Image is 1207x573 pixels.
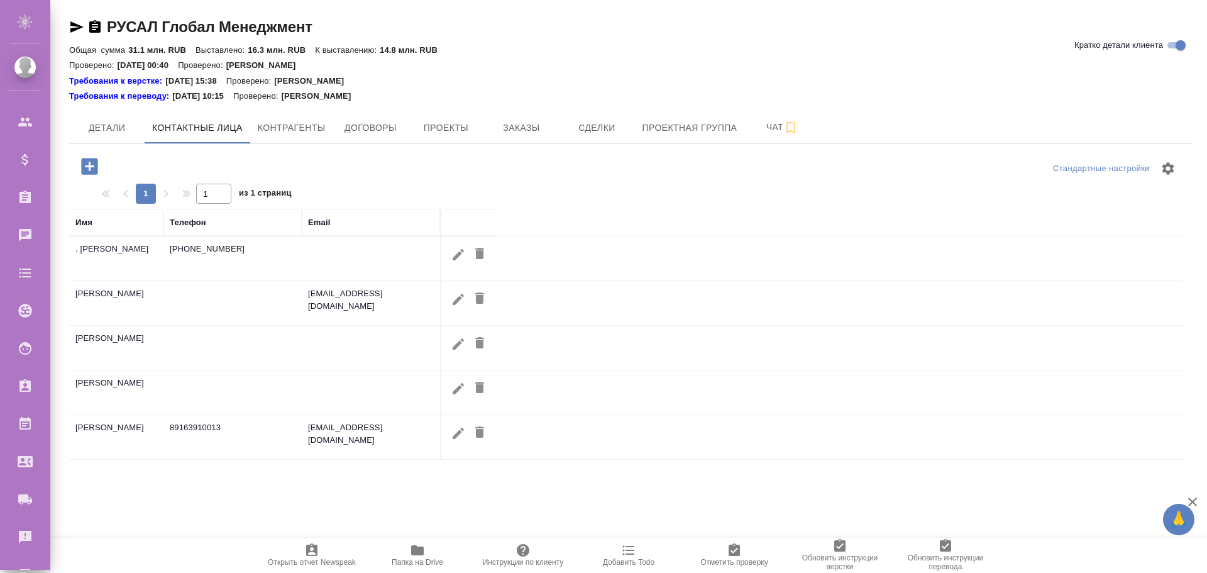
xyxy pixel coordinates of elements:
button: Редактировать [448,377,469,400]
span: Договоры [340,120,400,136]
button: Обновить инструкции перевода [893,538,998,573]
span: Папка на Drive [392,558,443,567]
span: Кратко детали клиента [1074,39,1163,52]
td: [PERSON_NAME] [69,370,163,414]
span: Добавить Todo [603,558,654,567]
span: Проекты [416,120,476,136]
td: [PERSON_NAME] [69,415,163,459]
span: Проектная группа [642,120,737,136]
div: Нажми, чтобы открыть папку с инструкцией [69,90,172,103]
p: [PERSON_NAME] [281,90,360,103]
span: Открыть отчет Newspeak [268,558,356,567]
p: [DATE] 10:15 [172,90,233,103]
span: Чат [752,120,812,135]
div: Телефон [170,216,206,229]
p: Проверено: [178,60,226,70]
p: 16.3 млн. RUB [248,45,315,55]
span: Сделки [566,120,627,136]
span: Контрагенты [258,120,326,136]
span: Настроить таблицу [1153,153,1183,184]
svg: Подписаться [783,120,798,135]
p: [PERSON_NAME] [274,75,353,87]
span: Детали [77,120,137,136]
button: Инструкции по клиенту [470,538,576,573]
button: Скопировать ссылку [87,19,102,35]
div: Имя [75,216,92,229]
p: Выставлено: [196,45,248,55]
p: К выставлению: [315,45,380,55]
p: 14.8 млн. RUB [380,45,447,55]
span: из 1 страниц [239,186,292,204]
p: [PERSON_NAME] [226,60,306,70]
div: Email [308,216,330,229]
button: Удалить [469,377,490,400]
td: [PERSON_NAME] [69,281,163,325]
button: Редактировать [448,332,469,355]
span: Обновить инструкции перевода [900,554,991,571]
a: Требования к переводу: [69,90,172,103]
td: [PHONE_NUMBER] [163,236,302,281]
span: Инструкции по клиенту [483,558,564,567]
span: 🙏 [1168,506,1189,533]
p: [DATE] 15:38 [165,75,226,87]
p: Проверено: [233,90,282,103]
button: Открыть отчет Newspeak [259,538,365,573]
button: Отметить проверку [681,538,787,573]
p: 31.1 млн. RUB [128,45,196,55]
td: 89163910013 [163,415,302,459]
span: Заказы [491,120,551,136]
button: Добавить контактное лицо [72,153,107,179]
button: Папка на Drive [365,538,470,573]
div: split button [1050,159,1153,179]
p: Проверено: [69,60,118,70]
span: Отметить проверку [700,558,768,567]
td: [EMAIL_ADDRESS][DOMAIN_NAME] [302,281,440,325]
button: Удалить [469,332,490,355]
button: Добавить Todo [576,538,681,573]
button: Редактировать [448,421,469,445]
a: Требования к верстке: [69,75,165,87]
p: Проверено: [226,75,275,87]
td: [PERSON_NAME] [69,326,163,370]
p: [DATE] 00:40 [118,60,179,70]
button: Удалить [469,421,490,445]
button: Скопировать ссылку для ЯМессенджера [69,19,84,35]
td: . [PERSON_NAME] [69,236,163,281]
button: Обновить инструкции верстки [787,538,893,573]
a: РУСАЛ Глобал Менеджмент [107,18,312,35]
button: Удалить [469,287,490,311]
span: Обновить инструкции верстки [795,554,885,571]
button: Редактировать [448,287,469,311]
p: Общая сумма [69,45,128,55]
span: Контактные лица [152,120,243,136]
td: [EMAIL_ADDRESS][DOMAIN_NAME] [302,415,440,459]
button: 🙏 [1163,504,1194,535]
div: Нажми, чтобы открыть папку с инструкцией [69,75,165,87]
